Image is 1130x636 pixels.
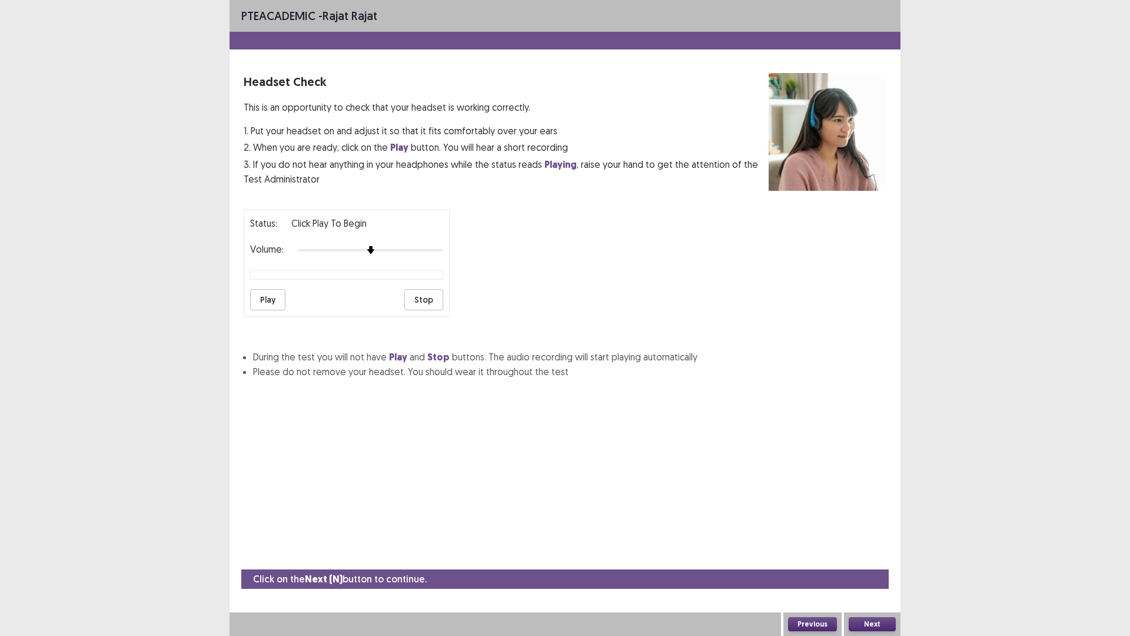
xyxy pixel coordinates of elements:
p: Click Play to Begin [291,216,367,230]
button: Play [250,289,285,310]
li: During the test you will not have and buttons. The audio recording will start playing automatically [253,350,886,365]
p: Headset Check [244,73,769,91]
li: Please do not remove your headset. You should wear it throughout the test [253,365,886,379]
p: 1. Put your headset on and adjust it so that it fits comfortably over your ears [244,124,769,138]
img: arrow-thumb [367,246,375,254]
strong: Play [390,141,408,154]
strong: Play [389,351,407,363]
p: 2. When you are ready, click on the button. You will hear a short recording [244,140,769,155]
button: Next [849,617,896,631]
p: Status: [250,216,277,230]
img: headset test [769,73,886,191]
p: This is an opportunity to check that your headset is working correctly. [244,100,769,114]
p: Volume: [250,242,284,256]
strong: Next (N) [305,573,343,585]
p: Click on the button to continue. [253,572,427,587]
p: 3. If you do not hear anything in your headphones while the status reads , raise your hand to get... [244,157,769,186]
span: PTE academic [241,8,315,23]
button: Previous [788,617,837,631]
strong: Playing [544,158,577,171]
strong: Stop [427,351,450,363]
button: Stop [404,289,443,310]
p: - rajat rajat [241,7,377,25]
